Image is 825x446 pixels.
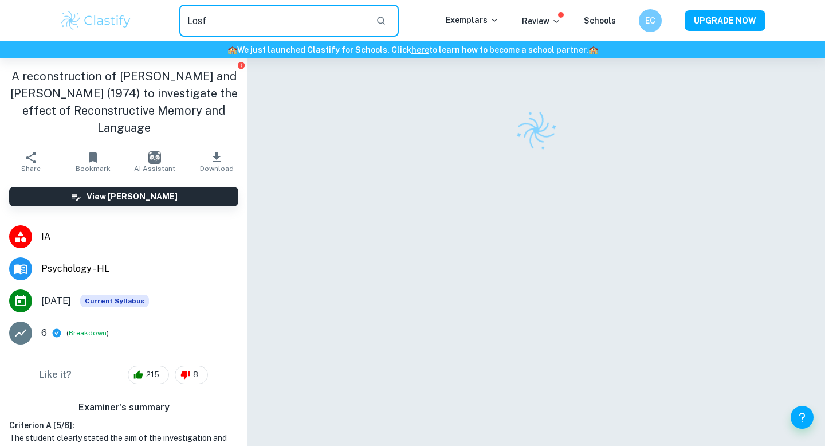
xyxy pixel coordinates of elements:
[237,61,245,69] button: Report issue
[80,295,149,307] span: Current Syllabus
[685,10,765,31] button: UPGRADE NOW
[69,328,107,338] button: Breakdown
[87,190,178,203] h6: View [PERSON_NAME]
[148,151,161,164] img: AI Assistant
[124,146,186,178] button: AI Assistant
[509,103,564,158] img: Clastify logo
[41,294,71,308] span: [DATE]
[134,165,175,173] span: AI Assistant
[9,419,238,432] h6: Criterion A [ 5 / 6 ]:
[128,366,169,384] div: 215
[9,187,238,206] button: View [PERSON_NAME]
[66,328,109,339] span: ( )
[41,230,238,244] span: IA
[187,369,205,381] span: 8
[2,44,823,56] h6: We just launched Clastify for Schools. Click to learn how to become a school partner.
[80,295,149,307] div: This exemplar is based on the current syllabus. Feel free to refer to it for inspiration/ideas wh...
[76,165,111,173] span: Bookmark
[41,326,47,340] p: 6
[588,45,598,54] span: 🏫
[200,165,234,173] span: Download
[644,14,657,27] h6: EC
[62,146,124,178] button: Bookmark
[584,16,616,25] a: Schools
[140,369,166,381] span: 215
[446,14,499,26] p: Exemplars
[227,45,237,54] span: 🏫
[21,165,41,173] span: Share
[9,68,238,136] h1: A reconstruction of [PERSON_NAME] and [PERSON_NAME] (1974) to investigate the effect of Reconstru...
[411,45,429,54] a: here
[40,368,72,382] h6: Like it?
[5,401,243,414] h6: Examiner's summary
[639,9,662,32] button: EC
[186,146,247,178] button: Download
[41,262,238,276] span: Psychology - HL
[60,9,132,32] img: Clastify logo
[522,15,561,28] p: Review
[179,5,367,37] input: Search for any exemplars...
[791,406,814,429] button: Help and Feedback
[175,366,208,384] div: 8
